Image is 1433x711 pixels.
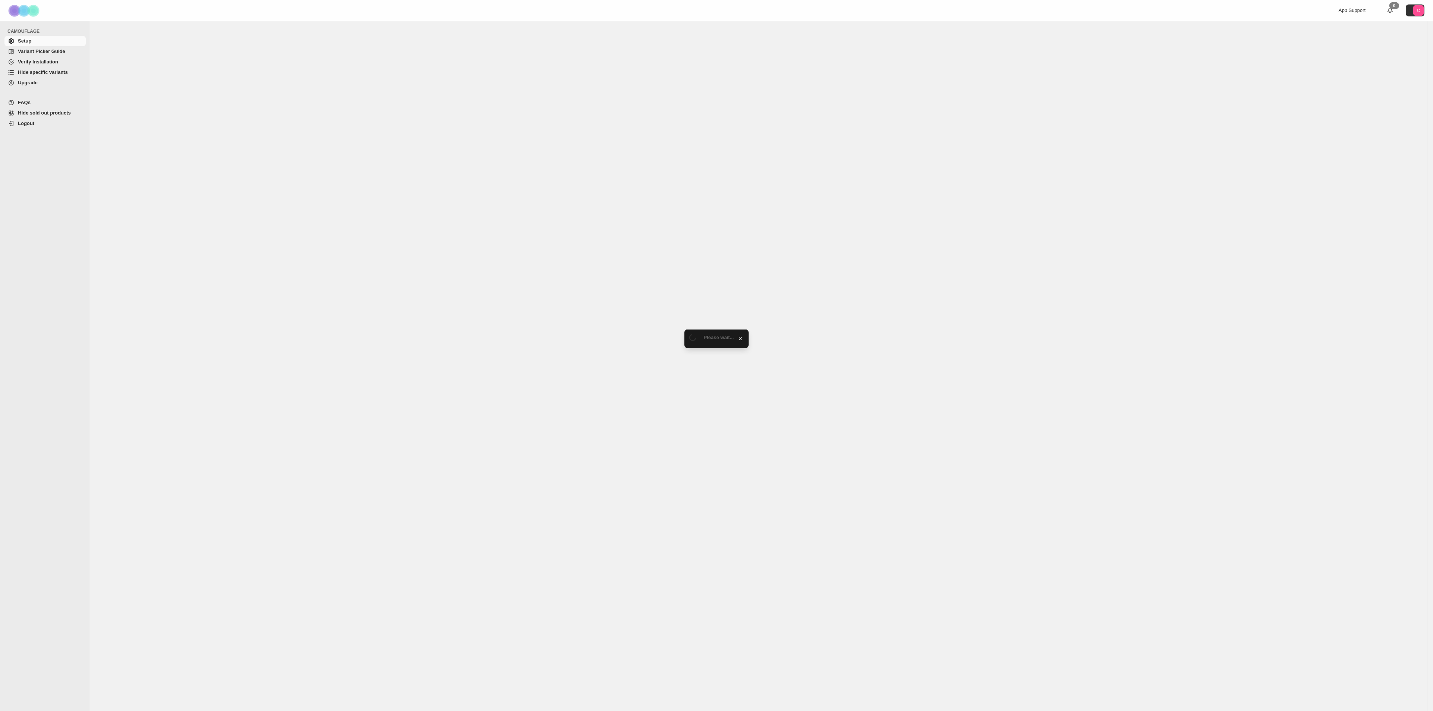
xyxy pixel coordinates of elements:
a: Hide specific variants [4,67,86,78]
span: Setup [18,38,31,44]
a: Verify Installation [4,57,86,67]
a: Upgrade [4,78,86,88]
span: App Support [1339,7,1365,13]
a: Setup [4,36,86,46]
a: Variant Picker Guide [4,46,86,57]
span: CAMOUFLAGE [7,28,86,34]
span: Avatar with initials C [1413,5,1424,16]
a: FAQs [4,97,86,108]
span: Variant Picker Guide [18,48,65,54]
a: Logout [4,118,86,129]
span: FAQs [18,100,31,105]
span: Please wait... [704,335,734,340]
img: Camouflage [6,0,43,21]
span: Verify Installation [18,59,58,65]
span: Upgrade [18,80,38,85]
span: Hide specific variants [18,69,68,75]
a: Hide sold out products [4,108,86,118]
span: Hide sold out products [18,110,71,116]
button: Avatar with initials C [1406,4,1424,16]
div: 0 [1389,2,1399,9]
span: Logout [18,120,34,126]
text: C [1417,8,1420,13]
a: 0 [1386,7,1394,14]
